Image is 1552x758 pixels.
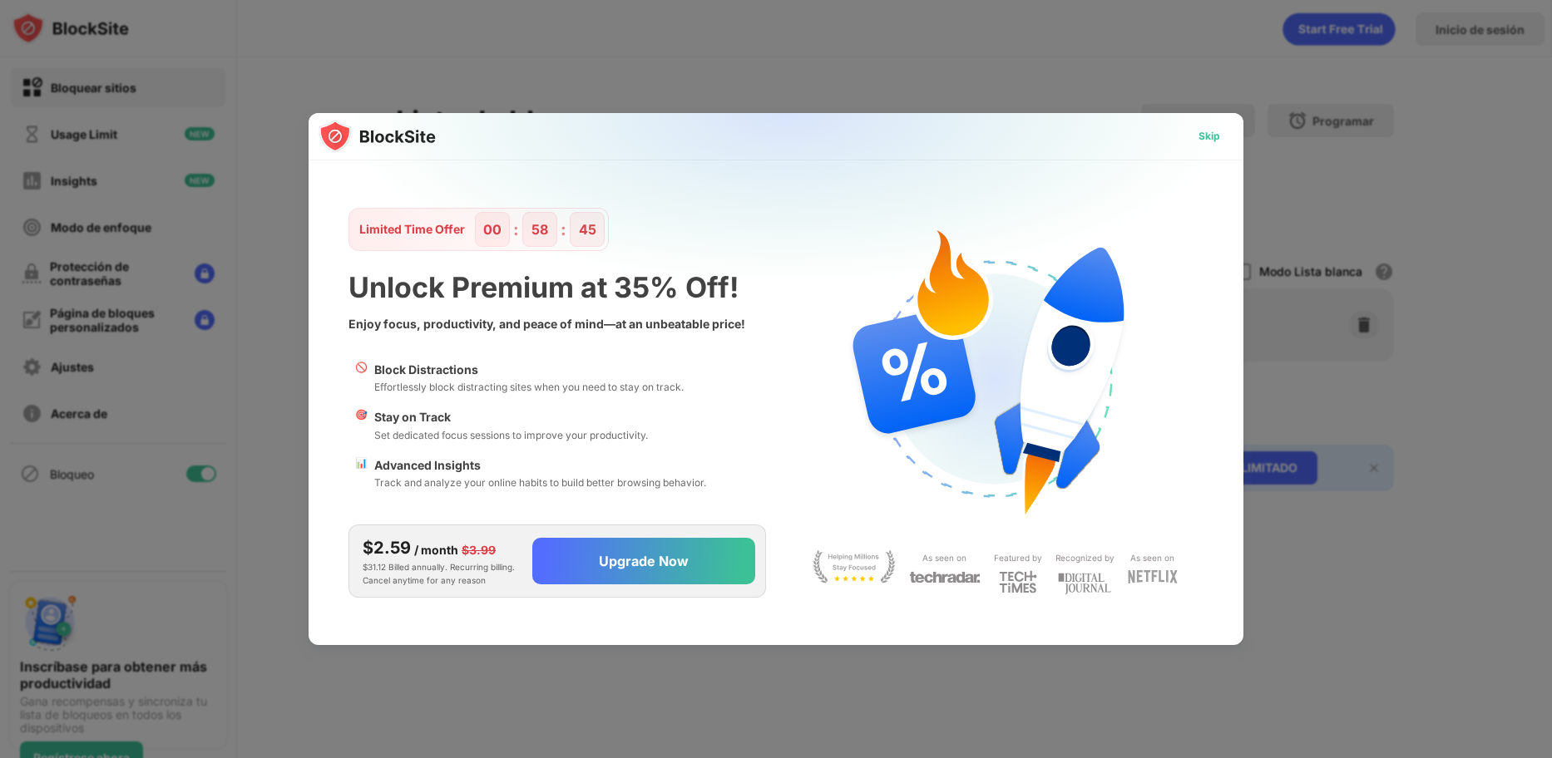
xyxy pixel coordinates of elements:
[462,541,496,559] div: $3.99
[374,475,706,490] div: Track and analyze your online habits to build better browsing behavior.
[374,456,706,475] div: Advanced Insights
[922,550,966,566] div: As seen on
[813,550,896,583] img: light-stay-focus.svg
[1055,550,1115,566] div: Recognized by
[363,535,411,560] div: $2.59
[994,550,1042,566] div: Featured by
[363,535,519,587] div: $31.12 Billed annually. Recurring billing. Cancel anytime for any reason
[319,113,1253,442] img: gradient.svg
[599,553,689,569] div: Upgrade Now
[909,570,981,584] img: light-techradar.svg
[414,541,458,559] div: / month
[999,570,1037,593] img: light-techtimes.svg
[1128,570,1178,583] img: light-netflix.svg
[1130,550,1174,566] div: As seen on
[1199,128,1220,145] div: Skip
[355,456,368,491] div: 📊
[1058,570,1111,598] img: light-digital-journal.svg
